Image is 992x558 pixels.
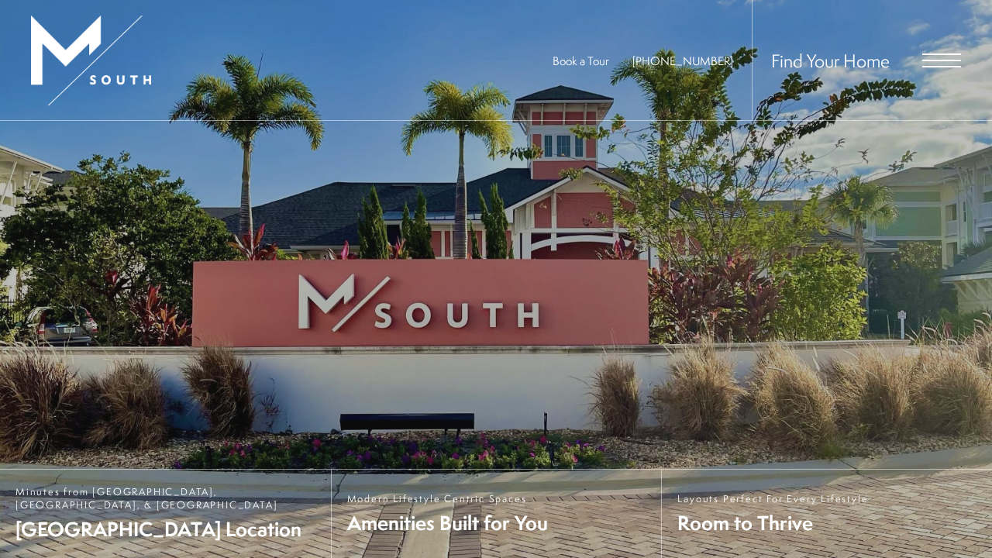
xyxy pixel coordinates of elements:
img: MSouth [31,15,151,105]
button: Open Menu [922,53,961,67]
span: [GEOGRAPHIC_DATA] Location [15,515,315,542]
span: [PHONE_NUMBER] [632,53,733,69]
a: Find Your Home [771,48,890,73]
a: Book a Tour [553,53,609,69]
span: Minutes from [GEOGRAPHIC_DATA], [GEOGRAPHIC_DATA], & [GEOGRAPHIC_DATA] [15,485,315,511]
a: Call Us at 813-570-8014 [632,53,733,69]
